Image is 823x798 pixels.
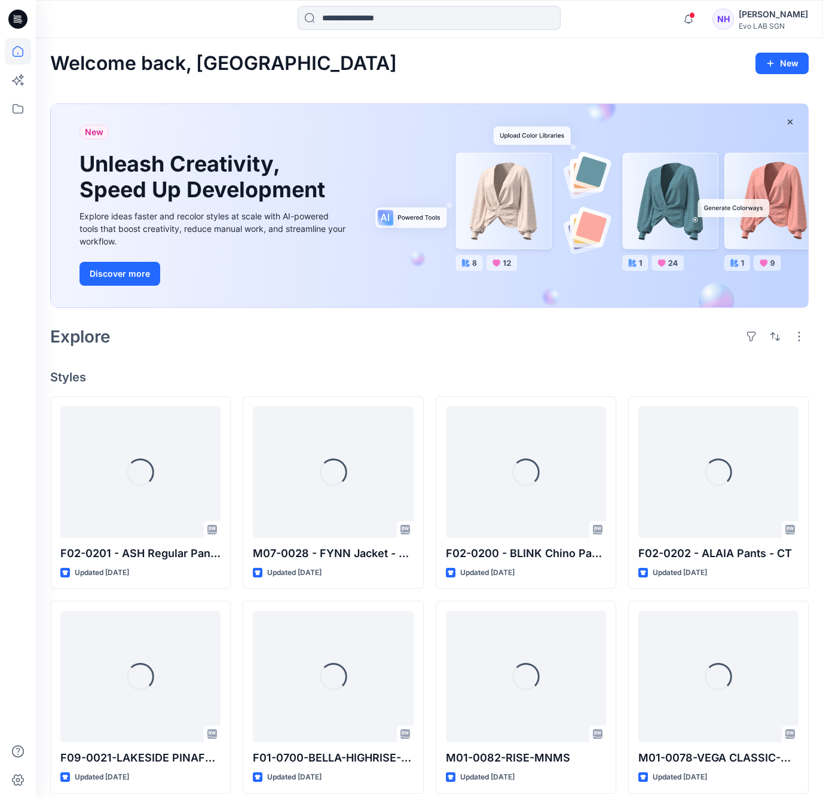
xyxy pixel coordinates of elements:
[50,327,111,346] h2: Explore
[653,567,707,579] p: Updated [DATE]
[460,567,515,579] p: Updated [DATE]
[253,750,413,766] p: F01-0700-BELLA-HIGHRISE-MNMS
[60,545,221,562] p: F02-0201 - ASH Regular Pants - CORD
[60,750,221,766] p: F09-0021-LAKESIDE PINAFORE-[GEOGRAPHIC_DATA]
[653,771,707,784] p: Updated [DATE]
[267,771,322,784] p: Updated [DATE]
[85,125,103,139] span: New
[79,151,331,203] h1: Unleash Creativity, Speed Up Development
[755,53,809,74] button: New
[50,370,809,384] h4: Styles
[446,545,606,562] p: F02-0200 - BLINK Chino Pants - CT
[739,22,808,30] div: Evo LAB SGN
[75,771,129,784] p: Updated [DATE]
[446,750,606,766] p: M01-0082-RISE-MNMS
[79,262,348,286] a: Discover more
[712,8,734,30] div: NH
[253,545,413,562] p: M07-0028 - FYNN Jacket - PPT
[638,545,798,562] p: F02-0202 - ALAIA Pants - CT
[50,53,397,75] h2: Welcome back, [GEOGRAPHIC_DATA]
[638,750,798,766] p: M01-0078-VEGA CLASSIC-MNMS
[267,567,322,579] p: Updated [DATE]
[79,210,348,247] div: Explore ideas faster and recolor styles at scale with AI-powered tools that boost creativity, red...
[460,771,515,784] p: Updated [DATE]
[75,567,129,579] p: Updated [DATE]
[739,7,808,22] div: [PERSON_NAME]
[79,262,160,286] button: Discover more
